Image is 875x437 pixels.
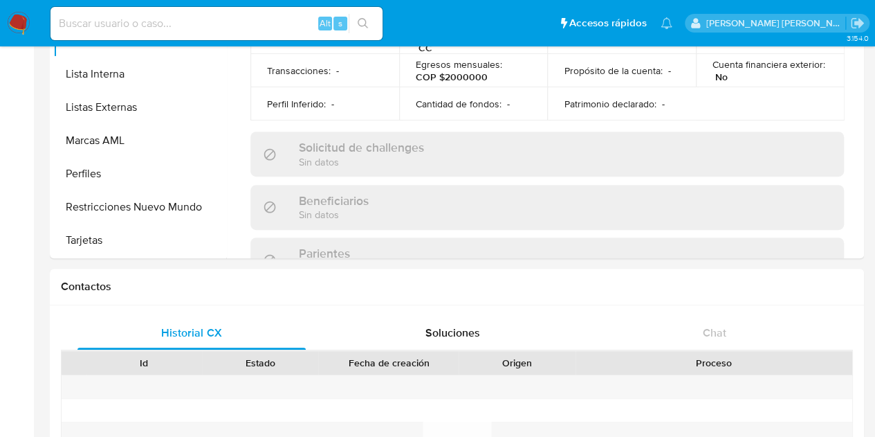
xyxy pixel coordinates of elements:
[267,35,309,48] p: 80901061
[212,356,308,370] div: Estado
[850,16,865,30] a: Salir
[299,246,350,261] h3: Parientes
[661,17,672,29] a: Notificaciones
[53,57,226,91] button: Lista Interna
[416,98,501,110] p: Cantidad de fondos :
[267,64,331,77] p: Transacciones :
[661,98,664,110] p: -
[53,224,226,257] button: Tarjetas
[299,208,369,221] p: Sin datos
[564,98,656,110] p: Patrimonio declarado :
[416,71,488,83] p: COP $2000000
[425,325,480,341] span: Soluciones
[250,185,844,230] div: BeneficiariosSin datos
[53,157,226,190] button: Perfiles
[299,193,369,208] h3: Beneficiarios
[53,91,226,124] button: Listas Externas
[846,33,868,44] span: 3.154.0
[667,64,670,77] p: -
[418,42,432,54] p: CC
[349,14,377,33] button: search-icon
[338,17,342,30] span: s
[712,58,825,71] p: Cuenta financiera exterior :
[61,280,853,294] h1: Contactos
[299,155,424,168] p: Sin datos
[468,356,565,370] div: Origen
[336,64,339,77] p: -
[320,17,331,30] span: Alt
[328,356,449,370] div: Fecha de creación
[250,238,844,283] div: Parientes
[250,132,844,177] div: Solicitud de challengesSin datos
[161,325,221,341] span: Historial CX
[585,356,842,370] div: Proceso
[50,15,383,33] input: Buscar usuario o caso...
[564,64,662,77] p: Propósito de la cuenta :
[331,98,334,110] p: -
[416,58,502,71] p: Egresos mensuales :
[507,98,510,110] p: -
[267,98,326,110] p: Perfil Inferido :
[715,71,728,83] p: No
[299,140,424,155] h3: Solicitud de challenges
[53,190,226,224] button: Restricciones Nuevo Mundo
[703,325,726,341] span: Chat
[53,124,226,157] button: Marcas AML
[95,356,192,370] div: Id
[569,16,647,30] span: Accesos rápidos
[706,17,846,30] p: leonardo.alvarezortiz@mercadolibre.com.co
